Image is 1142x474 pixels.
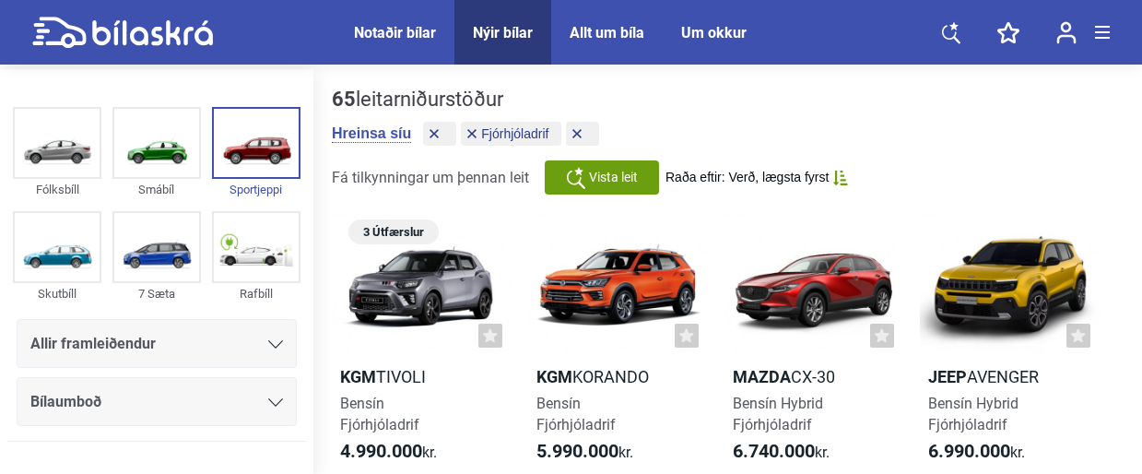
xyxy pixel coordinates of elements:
div: leitarniðurstöður [332,88,604,112]
div: Sportjeppi [212,179,300,200]
div: 7 Sæta [112,283,201,304]
b: KGM [340,367,376,386]
span: Allir framleiðendur [30,331,156,357]
span: kr. [733,441,830,463]
span: Bílaumboð [30,389,101,415]
img: user-login.svg [1056,21,1077,44]
b: 6.740.000 [733,440,815,462]
div: Fólksbíll [13,179,101,200]
b: 6.990.000 [928,440,1010,462]
button: Hreinsa síu [332,124,411,143]
span: Fjórhjóladrif [481,127,548,140]
span: Bensín Fjórhjóladrif [340,395,419,433]
span: Bensín Hybrid Fjórhjóladrif [928,395,1018,433]
div: Rafbíll [212,283,300,304]
b: 4.990.000 [340,440,422,462]
h2: Avenger [920,366,1100,387]
b: Mazda [733,367,791,386]
div: Skutbíll [13,283,101,304]
b: Jeep [928,367,967,386]
h2: Tivoli [332,366,512,387]
span: kr. [340,441,437,463]
b: 65 [332,88,356,111]
span: kr. [928,441,1025,463]
h2: Korando [528,366,708,387]
span: Vista leit [589,168,638,187]
span: Raða eftir: Verð, lægsta fyrst [665,170,829,185]
b: 5.990.000 [536,440,618,462]
b: KGM [536,367,572,386]
span: Bensín Hybrid Fjórhjóladrif [733,395,823,433]
a: Allt um bíla [570,24,644,41]
a: Nýir bílar [473,24,533,41]
span: 3 Útfærslur [358,219,430,244]
a: Notaðir bílar [354,24,436,41]
span: Bensín Fjórhjóladrif [536,395,616,433]
a: Um okkur [681,24,747,41]
button: Raða eftir: Verð, lægsta fyrst [665,170,848,185]
span: Fá tilkynningar um þennan leit [332,169,529,186]
button: Fjórhjóladrif [461,122,561,146]
span: kr. [536,441,633,463]
div: Smábíl [112,179,201,200]
h2: CX-30 [724,366,904,387]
